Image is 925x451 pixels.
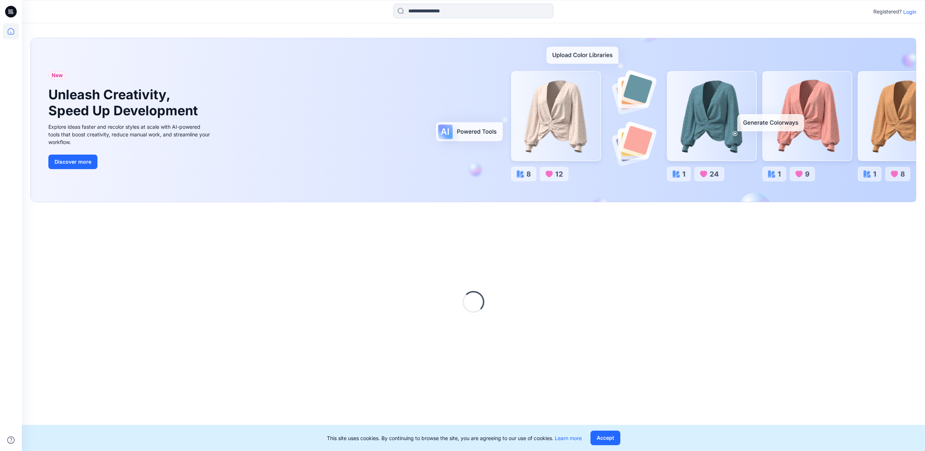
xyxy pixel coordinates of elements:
[903,8,916,16] p: Login
[590,431,620,445] button: Accept
[555,435,582,441] a: Learn more
[48,155,97,169] button: Discover more
[48,155,212,169] a: Discover more
[48,87,201,118] h1: Unleash Creativity, Speed Up Development
[873,7,902,16] p: Registered?
[48,123,212,146] div: Explore ideas faster and recolor styles at scale with AI-powered tools that boost creativity, red...
[327,434,582,442] p: This site uses cookies. By continuing to browse the site, you are agreeing to our use of cookies.
[52,71,63,80] span: New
